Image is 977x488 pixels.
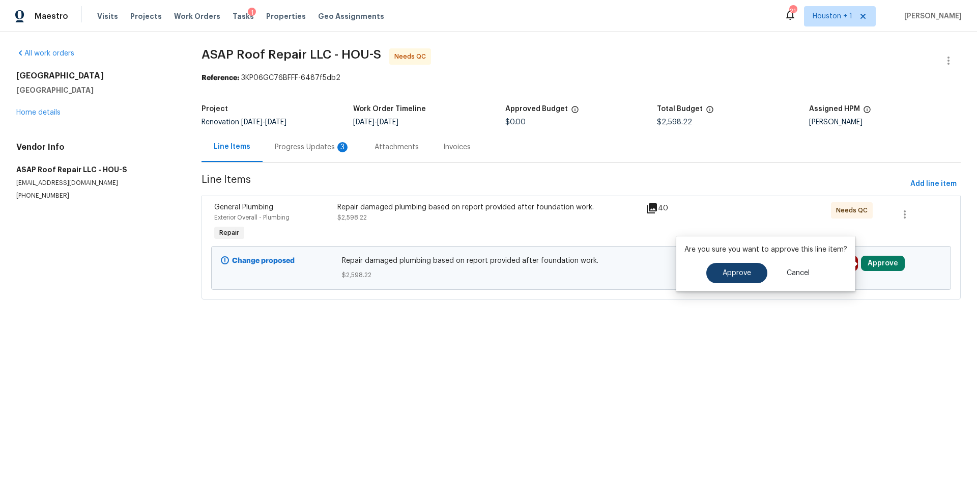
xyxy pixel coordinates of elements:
[377,119,398,126] span: [DATE]
[657,105,703,113] h5: Total Budget
[505,105,568,113] h5: Approved Budget
[233,13,254,20] span: Tasks
[657,119,692,126] span: $2,598.22
[394,51,430,62] span: Needs QC
[706,263,767,283] button: Approve
[861,256,905,271] button: Approve
[35,11,68,21] span: Maestro
[337,214,367,221] span: $2,598.22
[353,119,375,126] span: [DATE]
[214,214,290,221] span: Exterior Overall - Plumbing
[202,74,239,82] b: Reference:
[353,105,426,113] h5: Work Order Timeline
[97,11,118,21] span: Visits
[706,105,714,119] span: The total cost of line items that have been proposed by Opendoor. This sum includes line items th...
[16,50,74,57] a: All work orders
[16,85,177,95] h5: [GEOGRAPHIC_DATA]
[214,142,250,152] div: Line Items
[241,119,263,126] span: [DATE]
[342,256,820,266] span: Repair damaged plumbing based on report provided after foundation work.
[863,105,871,119] span: The hpm assigned to this work order.
[353,119,398,126] span: -
[906,175,961,194] button: Add line item
[443,142,471,152] div: Invoices
[202,175,906,194] span: Line Items
[248,8,256,18] div: 1
[16,192,177,200] p: [PHONE_NUMBER]
[265,119,286,126] span: [DATE]
[232,257,295,264] b: Change proposed
[375,142,419,152] div: Attachments
[787,269,810,277] span: Cancel
[202,119,286,126] span: Renovation
[813,11,852,21] span: Houston + 1
[684,245,847,255] p: Are you sure you want to approve this line item?
[202,48,381,61] span: ASAP Roof Repair LLC - HOU-S
[770,263,826,283] button: Cancel
[910,178,957,191] span: Add line item
[571,105,579,119] span: The total cost of line items that have been approved by both Opendoor and the Trade Partner. This...
[646,202,701,214] div: 40
[809,105,860,113] h5: Assigned HPM
[505,119,526,126] span: $0.00
[809,119,961,126] div: [PERSON_NAME]
[16,71,177,81] h2: [GEOGRAPHIC_DATA]
[16,165,177,175] h5: ASAP Roof Repair LLC - HOU-S
[342,270,820,280] span: $2,598.22
[202,105,228,113] h5: Project
[836,205,872,215] span: Needs QC
[174,11,220,21] span: Work Orders
[337,202,640,212] div: Repair damaged plumbing based on report provided after foundation work.
[214,204,273,211] span: General Plumbing
[202,73,961,83] div: 3KP06GC76BFFF-6487f5db2
[337,142,348,152] div: 3
[16,179,177,187] p: [EMAIL_ADDRESS][DOMAIN_NAME]
[266,11,306,21] span: Properties
[241,119,286,126] span: -
[900,11,962,21] span: [PERSON_NAME]
[789,6,796,16] div: 21
[318,11,384,21] span: Geo Assignments
[130,11,162,21] span: Projects
[16,109,61,116] a: Home details
[275,142,350,152] div: Progress Updates
[16,142,177,152] h4: Vendor Info
[723,269,751,277] span: Approve
[215,228,243,238] span: Repair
